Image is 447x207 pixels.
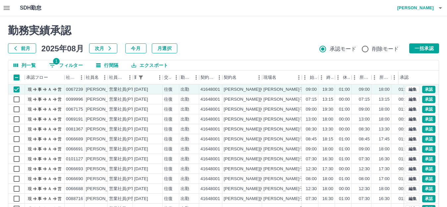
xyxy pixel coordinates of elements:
button: 列選択 [8,60,41,70]
div: 18:00 [322,176,333,182]
div: 01:00 [339,146,350,152]
text: 現 [28,107,32,112]
div: 01:00 [339,136,350,142]
div: [PERSON_NAME]子どもの家 [263,136,321,142]
div: 営業社員(PT契約) [109,176,144,182]
div: [DATE] [134,106,148,113]
button: 承認 [422,126,435,133]
div: 営業社員(PT契約) [109,156,144,162]
div: 社員名 [86,71,99,84]
div: [PERSON_NAME] [86,116,122,123]
div: 41648001 [200,166,220,172]
div: 始業 [302,71,318,84]
div: [PERSON_NAME] [86,166,122,172]
div: 12:30 [359,186,370,192]
div: 承認フロー [25,71,65,84]
div: [PERSON_NAME] [86,146,122,152]
text: 営 [58,177,62,181]
button: メニュー [155,73,165,82]
div: 契約名 [222,71,262,84]
div: [PERSON_NAME][GEOGRAPHIC_DATA] [224,136,306,142]
div: [PERSON_NAME][GEOGRAPHIC_DATA] [224,96,306,103]
div: 01:00 [399,86,410,93]
div: 所定終業 [371,71,391,84]
div: [PERSON_NAME][GEOGRAPHIC_DATA] [224,126,306,132]
text: 営 [58,137,62,141]
span: 1 [53,58,60,65]
div: 08:45 [359,136,370,142]
div: 16:30 [322,156,333,162]
div: 12:30 [306,166,317,172]
div: 41648001 [200,176,220,182]
div: 0081367 [66,126,83,132]
div: 契約名 [224,71,237,84]
text: Ａ [48,117,52,122]
div: 09:00 [306,146,317,152]
div: 0067175 [66,106,83,113]
div: [PERSON_NAME]子どもの家 [263,186,321,192]
text: 事 [38,97,42,102]
div: 08:45 [306,136,317,142]
button: メニュー [77,73,86,82]
button: 承認 [422,165,435,173]
div: 13:30 [322,126,333,132]
div: [DATE] [134,156,148,162]
div: 18:00 [322,146,333,152]
div: 01:00 [399,106,410,113]
div: 09:00 [359,106,370,113]
text: 現 [28,177,32,181]
div: [PERSON_NAME][GEOGRAPHIC_DATA] [224,116,306,123]
button: 承認 [422,155,435,163]
div: 18:00 [322,116,333,123]
div: 往復 [164,86,173,93]
div: [PERSON_NAME]子どもの家 [263,106,321,113]
text: 営 [58,117,62,122]
button: 次月 [89,43,117,53]
button: 行間隔 [91,60,124,70]
text: 営 [58,87,62,92]
text: 事 [38,137,42,141]
div: 営業社員(P契約) [109,196,141,202]
text: Ａ [48,177,52,181]
text: 営 [58,167,62,171]
div: 18:00 [379,106,390,113]
div: 社員区分 [109,71,125,84]
div: 営業社員(PT契約) [109,116,144,123]
div: 終業 [326,71,334,84]
div: 07:15 [306,96,317,103]
div: 18:00 [379,116,390,123]
div: 社員名 [84,71,108,84]
div: 18:00 [379,146,390,152]
div: 1件のフィルターを適用中 [136,73,145,82]
div: 0066688 [66,186,83,192]
div: 営業社員(PT契約) [109,86,144,93]
button: 編集 [406,165,419,173]
button: メニュー [254,73,264,82]
div: 営業社員(PT契約) [109,186,144,192]
button: エクスポート [126,60,173,70]
text: 事 [38,87,42,92]
text: 事 [38,147,42,151]
button: 承認 [422,96,435,103]
div: 01:00 [339,156,350,162]
div: 13:15 [379,96,390,103]
div: 所定終業 [379,71,390,84]
h2: 勤務実績承認 [8,24,439,37]
div: 営業社員(PT契約) [109,126,144,132]
div: 41648001 [200,116,220,123]
div: 00:00 [339,96,350,103]
div: 出勤 [181,196,189,202]
div: 08:30 [359,126,370,132]
text: 事 [38,167,42,171]
text: 事 [38,157,42,161]
div: [PERSON_NAME][GEOGRAPHIC_DATA] [224,106,306,113]
text: 現 [28,157,32,161]
text: Ａ [48,167,52,171]
div: 07:30 [306,156,317,162]
div: [PERSON_NAME] [86,136,122,142]
div: 0069191 [66,116,83,123]
div: 17:30 [379,166,390,172]
div: 0066693 [66,166,83,172]
div: [DATE] [134,136,148,142]
div: 休憩 [343,71,350,84]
